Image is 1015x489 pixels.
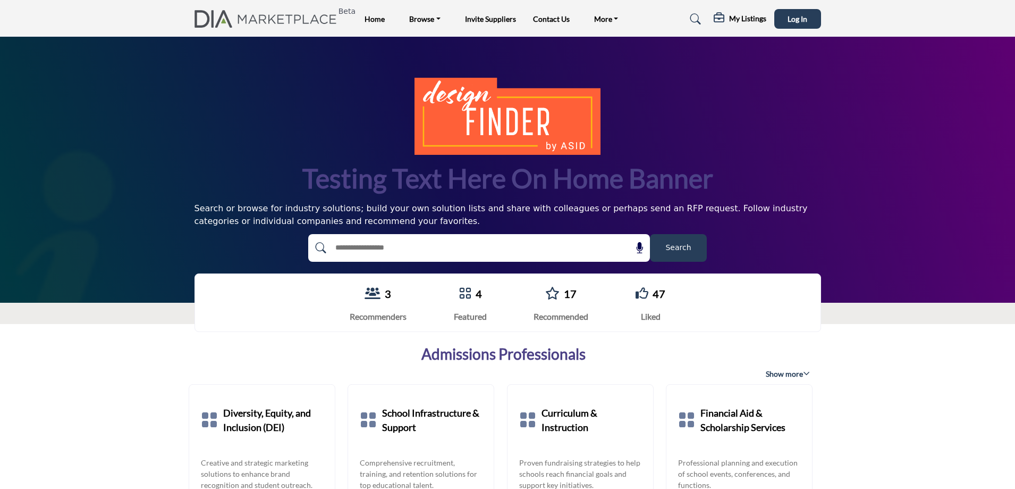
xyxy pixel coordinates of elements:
[223,396,323,444] a: Diversity, Equity, and Inclusion (DEI)
[302,161,713,196] h1: Testing text here on home banner
[194,10,343,28] a: Beta
[766,369,810,379] span: Show more
[350,310,407,323] div: Recommenders
[653,287,665,300] a: 47
[385,287,391,300] a: 3
[402,12,448,27] a: Browse
[465,14,516,23] a: Invite Suppliers
[382,396,482,444] a: School Infrastructure & Support
[459,287,471,301] a: Go to Featured
[545,287,560,301] a: Go to Recommended
[788,14,807,23] span: Log In
[339,7,356,16] h6: Beta
[729,14,766,23] h5: My Listings
[194,202,821,228] div: Search or browse for industry solutions; build your own solution lists and share with colleagues ...
[365,14,385,23] a: Home
[533,14,570,23] a: Contact Us
[476,287,482,300] a: 4
[636,287,648,300] i: Go to Liked
[636,310,665,323] div: Liked
[564,287,577,300] a: 17
[415,78,600,154] img: image
[680,11,708,28] a: Search
[542,396,641,444] a: Curriculum & Instruction
[454,310,487,323] div: Featured
[650,234,707,262] button: Search
[365,287,380,301] a: View Recommenders
[774,9,821,29] button: Log In
[194,10,343,28] img: Site Logo
[714,13,766,26] div: My Listings
[700,396,800,444] a: Financial Aid & Scholarship Services
[665,242,691,253] span: Search
[534,310,588,323] div: Recommended
[421,345,586,363] a: Admissions Professionals
[587,12,626,27] a: More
